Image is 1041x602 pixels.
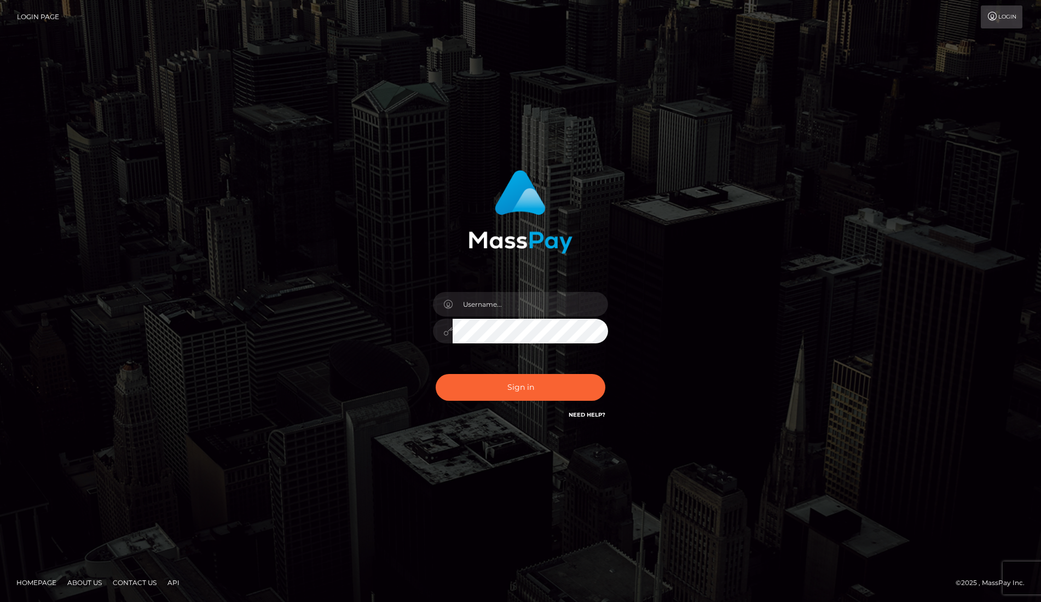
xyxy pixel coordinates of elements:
a: Homepage [12,574,61,591]
a: About Us [63,574,106,591]
a: Login [981,5,1022,28]
a: API [163,574,184,591]
a: Login Page [17,5,59,28]
a: Need Help? [569,411,605,418]
input: Username... [453,292,608,317]
a: Contact Us [108,574,161,591]
div: © 2025 , MassPay Inc. [956,577,1033,589]
button: Sign in [436,374,605,401]
img: MassPay Login [469,170,572,254]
